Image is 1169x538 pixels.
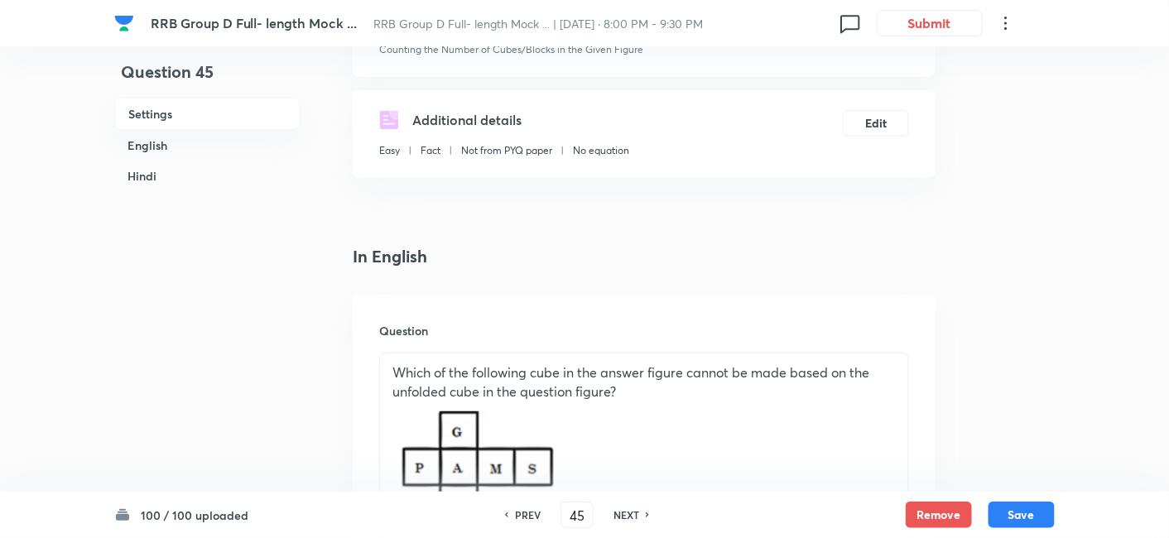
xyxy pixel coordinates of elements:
p: Which of the following cube in the answer figure cannot be made based on the unfolded cube in the... [392,363,896,401]
p: Not from PYQ paper [461,143,552,158]
h6: NEXT [613,507,639,522]
h6: English [114,130,300,161]
h6: PREV [515,507,541,522]
h6: Hindi [114,161,300,191]
button: Submit [877,10,983,36]
button: Remove [906,502,972,528]
h6: Question [379,322,909,339]
img: Company Logo [114,13,134,33]
a: Company Logo [114,13,137,33]
span: RRB Group D Full- length Mock ... | [DATE] · 8:00 PM - 9:30 PM [374,16,704,31]
h6: 100 / 100 uploaded [141,507,248,524]
button: Edit [843,110,909,137]
button: Save [989,502,1055,528]
img: questionDetails.svg [379,110,399,130]
span: RRB Group D Full- length Mock ... [151,14,358,31]
p: Easy [379,143,400,158]
h4: In English [353,244,936,269]
p: No equation [573,143,629,158]
p: Counting the Number of Cubes/Blocks in the Given Figure [379,42,643,57]
p: Fact [421,143,440,158]
h4: Question 45 [114,60,300,98]
img: 1111.png [392,401,599,537]
h6: Settings [114,98,300,130]
h5: Additional details [412,110,522,130]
